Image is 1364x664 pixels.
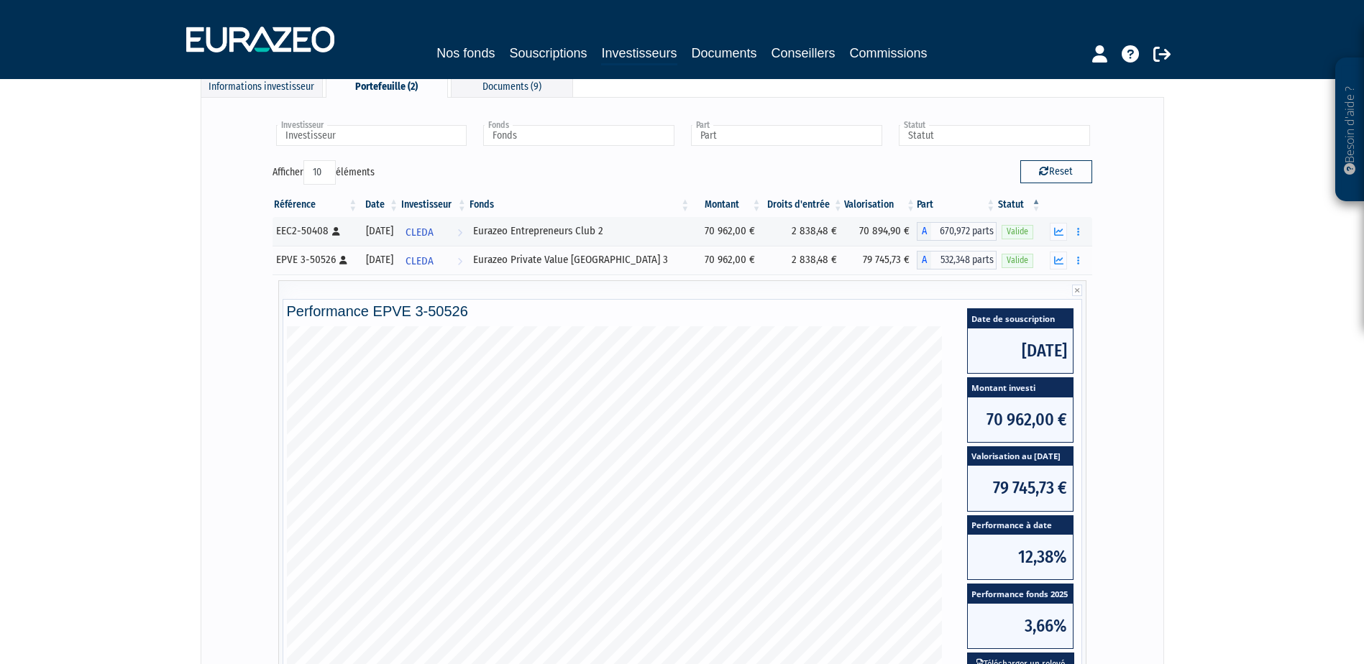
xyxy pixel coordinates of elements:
th: Fonds: activer pour trier la colonne par ordre croissant [468,193,692,217]
span: Date de souscription [968,309,1073,328]
div: A - Eurazeo Private Value Europe 3 [917,251,997,269]
span: Valide [1002,254,1033,267]
div: EPVE 3-50526 [276,252,354,267]
th: Droits d'entrée: activer pour trier la colonne par ordre croissant [762,193,843,217]
td: 70 894,90 € [844,217,917,246]
a: Souscriptions [509,43,587,63]
div: Eurazeo Private Value [GEOGRAPHIC_DATA] 3 [473,252,687,267]
span: 532,348 parts [931,251,997,269]
th: Référence : activer pour trier la colonne par ordre croissant [273,193,360,217]
span: A [917,222,931,241]
span: Montant investi [968,378,1073,397]
a: CLEDA [400,217,468,246]
th: Valorisation: activer pour trier la colonne par ordre croissant [844,193,917,217]
div: Documents (9) [451,73,573,97]
span: Valorisation au [DATE] [968,447,1073,466]
div: Informations investisseur [201,73,323,97]
img: 1732889491-logotype_eurazeo_blanc_rvb.png [186,27,334,52]
a: Conseillers [772,43,836,63]
div: [DATE] [364,252,395,267]
h4: Performance EPVE 3-50526 [287,303,1078,319]
label: Afficher éléments [273,160,375,185]
span: Performance à date [968,516,1073,535]
th: Statut : activer pour trier la colonne par ordre d&eacute;croissant [997,193,1042,217]
th: Part: activer pour trier la colonne par ordre croissant [917,193,997,217]
span: CLEDA [406,219,434,246]
td: 70 962,00 € [691,217,762,246]
span: 70 962,00 € [968,397,1073,442]
p: Besoin d'aide ? [1342,65,1358,195]
span: 12,38% [968,535,1073,579]
span: 79 745,73 € [968,466,1073,510]
span: Performance fonds 2025 [968,584,1073,604]
div: [DATE] [364,223,395,239]
button: Reset [1020,160,1092,183]
div: EEC2-50408 [276,223,354,239]
div: A - Eurazeo Entrepreneurs Club 2 [917,222,997,241]
a: CLEDA [400,246,468,275]
th: Date: activer pour trier la colonne par ordre croissant [359,193,400,217]
a: Commissions [850,43,928,63]
a: Nos fonds [436,43,495,63]
i: Voir l'investisseur [457,219,462,246]
div: Eurazeo Entrepreneurs Club 2 [473,223,687,239]
select: Afficheréléments [303,160,336,185]
i: [Français] Personne physique [332,227,340,236]
th: Montant: activer pour trier la colonne par ordre croissant [691,193,762,217]
span: 670,972 parts [931,222,997,241]
a: Documents [692,43,757,63]
span: [DATE] [968,328,1073,373]
i: Voir l'investisseur [457,248,462,275]
i: [Français] Personne physique [339,256,347,264]
td: 70 962,00 € [691,246,762,275]
div: Portefeuille (2) [326,73,448,98]
td: 2 838,48 € [762,217,843,246]
span: 3,66% [968,604,1073,648]
td: 79 745,73 € [844,246,917,275]
span: A [917,251,931,269]
td: 2 838,48 € [762,246,843,275]
span: Valide [1002,225,1033,239]
a: Investisseurs [601,43,677,65]
th: Investisseur: activer pour trier la colonne par ordre croissant [400,193,468,217]
span: CLEDA [406,248,434,275]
